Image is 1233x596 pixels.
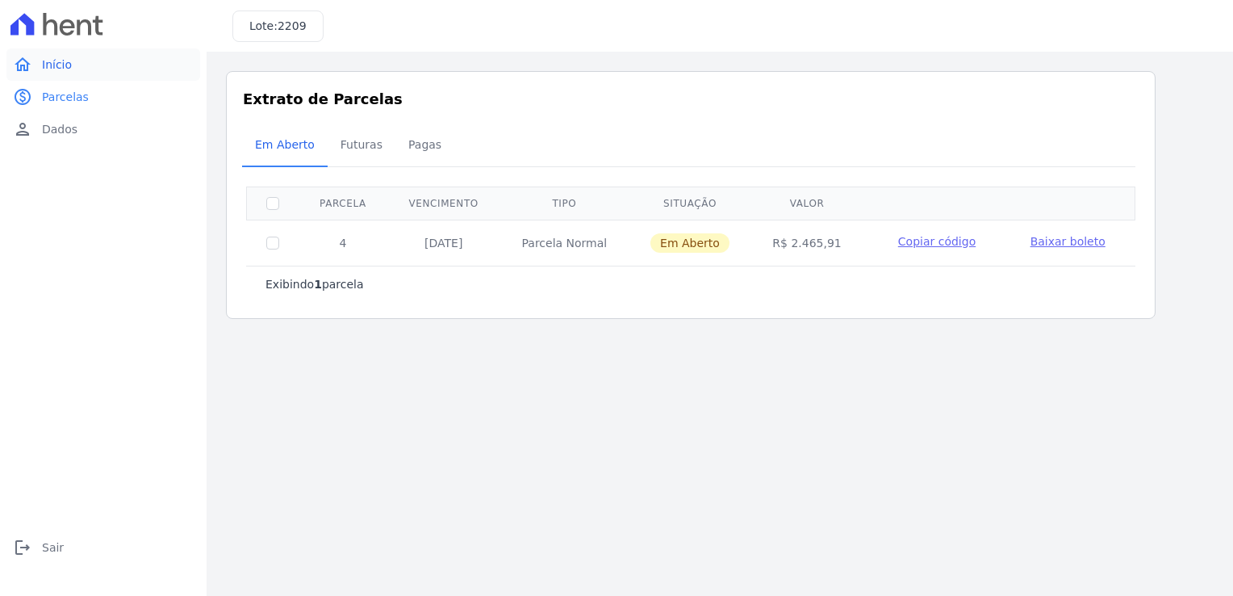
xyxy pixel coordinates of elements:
[42,89,89,105] span: Parcelas
[751,187,863,220] th: Valor
[314,278,322,291] b: 1
[278,19,307,32] span: 2209
[13,120,32,139] i: person
[387,220,500,266] td: [DATE]
[629,187,751,220] th: Situação
[265,276,364,292] p: Exibindo parcela
[898,235,976,248] span: Copiar código
[42,121,77,137] span: Dados
[650,233,729,253] span: Em Aberto
[243,88,1139,110] h3: Extrato de Parcelas
[6,81,200,113] a: paidParcelas
[6,113,200,145] a: personDados
[387,187,500,220] th: Vencimento
[42,57,72,73] span: Início
[331,128,392,161] span: Futuras
[13,538,32,557] i: logout
[13,55,32,74] i: home
[6,48,200,81] a: homeInício
[245,128,324,161] span: Em Aberto
[882,233,991,250] button: Copiar código
[499,187,629,220] th: Tipo
[42,539,64,556] span: Sair
[299,220,387,266] td: 4
[328,125,395,167] a: Futuras
[249,18,307,35] h3: Lote:
[399,128,451,161] span: Pagas
[299,187,387,220] th: Parcela
[1030,235,1106,248] span: Baixar boleto
[395,125,454,167] a: Pagas
[751,220,863,266] td: R$ 2.465,91
[13,87,32,107] i: paid
[242,125,328,167] a: Em Aberto
[1030,233,1106,250] a: Baixar boleto
[499,220,629,266] td: Parcela Normal
[6,531,200,564] a: logoutSair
